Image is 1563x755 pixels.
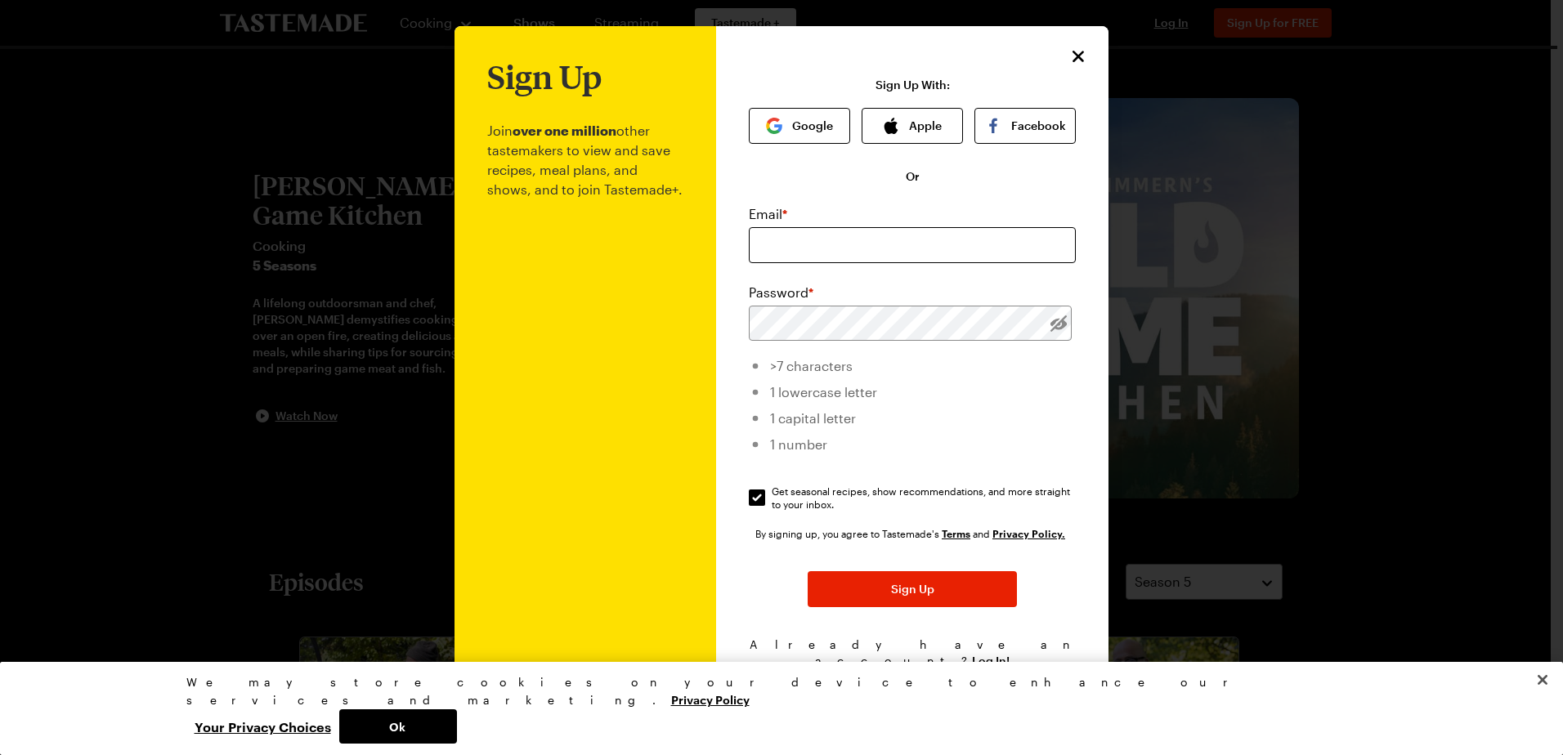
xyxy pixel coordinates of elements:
[487,95,683,704] p: Join other tastemakers to view and save recipes, meal plans, and shows, and to join Tastemade+.
[942,526,970,540] a: Tastemade Terms of Service
[750,637,1076,668] span: Already have an account?
[974,108,1076,144] button: Facebook
[513,123,616,138] b: over one million
[749,283,813,302] label: Password
[906,168,920,185] span: Or
[770,410,856,426] span: 1 capital letter
[186,709,339,744] button: Your Privacy Choices
[992,526,1065,540] a: Tastemade Privacy Policy
[891,581,934,597] span: Sign Up
[770,436,827,452] span: 1 number
[339,709,457,744] button: Ok
[671,691,750,707] a: More information about your privacy, opens in a new tab
[749,204,787,224] label: Email
[186,673,1364,744] div: Privacy
[770,384,877,400] span: 1 lowercase letter
[862,108,963,144] button: Apple
[772,485,1077,511] span: Get seasonal recipes, show recommendations, and more straight to your inbox.
[755,525,1069,542] div: By signing up, you agree to Tastemade's and
[749,108,850,144] button: Google
[186,673,1364,709] div: We may store cookies on your device to enhance our services and marketing.
[972,653,1010,669] button: Log In!
[749,489,765,506] input: Get seasonal recipes, show recommendations, and more straight to your inbox.
[1525,662,1561,698] button: Close
[1068,46,1089,67] button: Close
[876,78,950,92] p: Sign Up With:
[770,358,853,373] span: >7 characters
[808,571,1017,607] button: Sign Up
[487,59,602,95] h1: Sign Up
